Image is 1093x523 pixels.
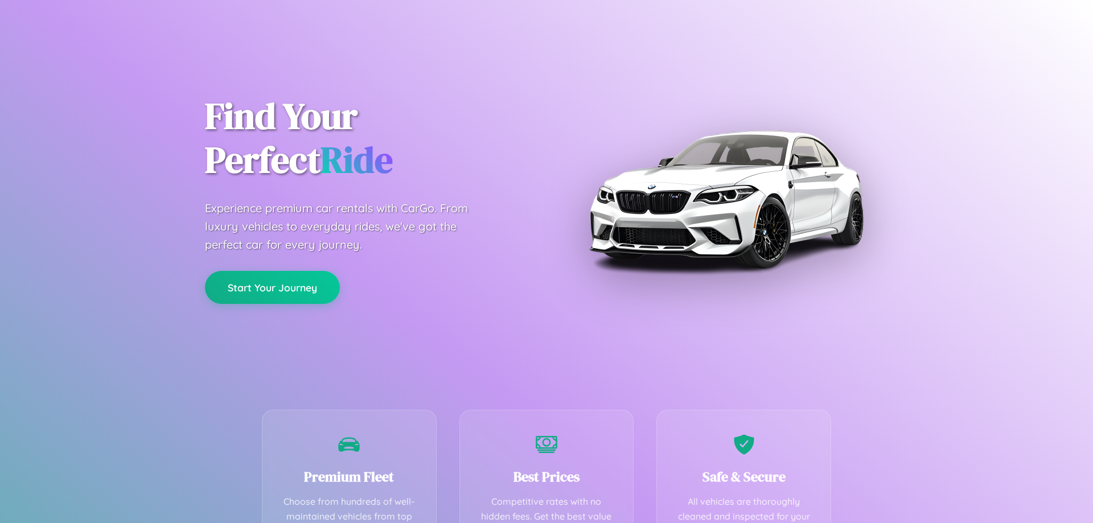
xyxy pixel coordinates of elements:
[280,467,419,486] h3: Premium Fleet
[674,467,813,486] h3: Safe & Secure
[205,199,490,254] p: Experience premium car rentals with CarGo. From luxury vehicles to everyday rides, we've got the ...
[584,57,868,341] img: Premium BMW car rental vehicle
[477,467,617,486] h3: Best Prices
[205,94,529,182] h1: Find Your Perfect
[205,271,340,304] button: Start Your Journey
[320,135,393,184] span: Ride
